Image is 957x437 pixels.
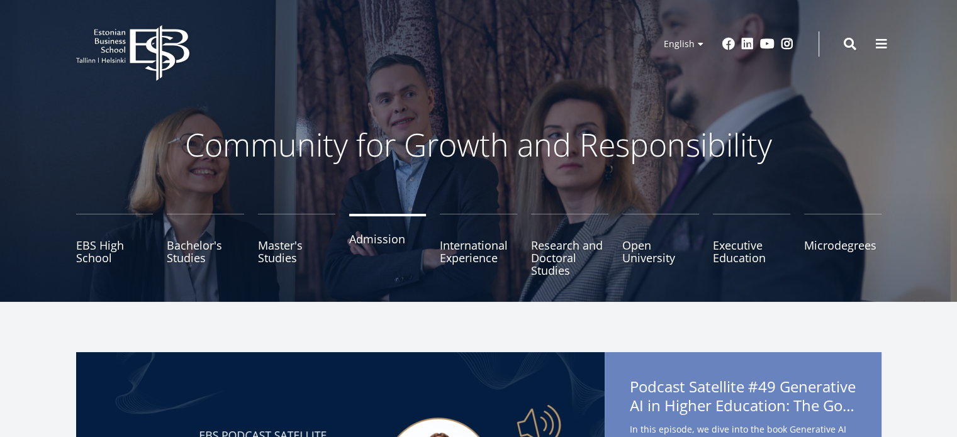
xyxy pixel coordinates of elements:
[76,214,154,277] a: EBS High School
[760,38,775,50] a: Youtube
[804,214,881,277] a: Microdegrees
[781,38,793,50] a: Instagram
[630,396,856,415] span: AI in Higher Education: The Good, the Bad, and the Ugly
[440,214,517,277] a: International Experience
[167,214,244,277] a: Bachelor's Studies
[145,126,812,163] p: Community for Growth and Responsibility
[630,377,856,419] span: Podcast Satellite #49 Generative
[258,214,335,277] a: Master's Studies
[349,214,427,277] a: Admission
[722,38,735,50] a: Facebook
[741,38,754,50] a: Linkedin
[713,214,790,277] a: Executive Education
[531,214,608,277] a: Research and Doctoral Studies
[622,214,700,277] a: Open University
